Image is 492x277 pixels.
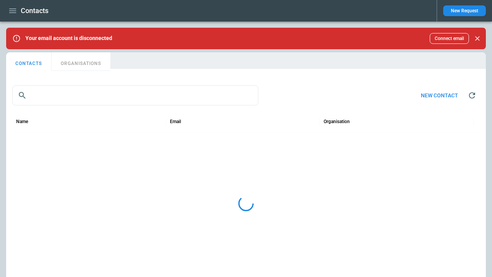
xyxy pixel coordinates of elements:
[25,35,112,42] p: Your email account is disconnected
[16,119,28,124] div: Name
[170,119,181,124] div: Email
[415,87,464,104] button: New contact
[6,52,52,71] button: CONTACTS
[52,52,110,71] button: ORGANISATIONS
[324,119,350,124] div: Organisation
[472,33,483,44] button: Close
[430,33,469,44] button: Connect email
[443,5,486,16] button: New Request
[21,6,48,15] h1: Contacts
[472,30,483,47] div: dismiss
